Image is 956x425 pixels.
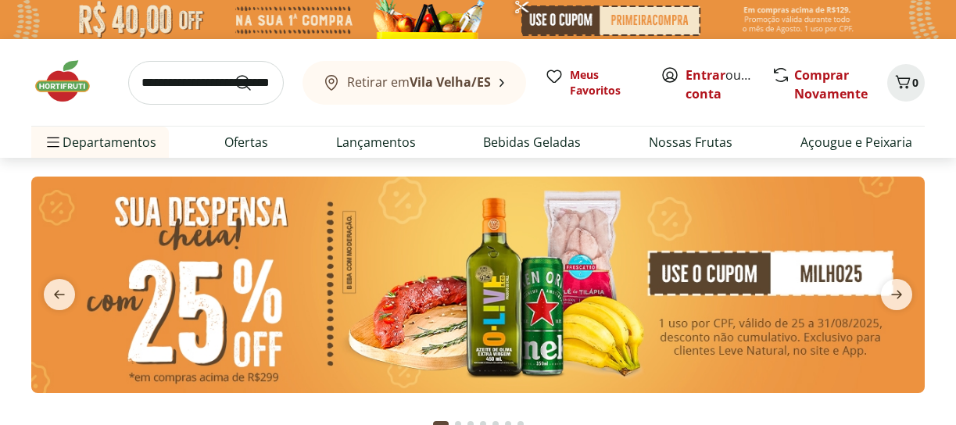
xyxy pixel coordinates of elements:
a: Criar conta [686,66,772,102]
a: Lançamentos [336,133,416,152]
a: Comprar Novamente [794,66,868,102]
span: 0 [912,75,918,90]
button: Submit Search [234,73,271,92]
span: ou [686,66,755,103]
input: search [128,61,284,105]
a: Açougue e Peixaria [800,133,912,152]
span: Departamentos [44,123,156,161]
img: cupom [31,177,925,393]
button: Carrinho [887,64,925,102]
a: Nossas Frutas [649,133,732,152]
a: Entrar [686,66,725,84]
a: Ofertas [224,133,268,152]
button: previous [31,279,88,310]
button: Retirar emVila Velha/ES [303,61,526,105]
span: Meus Favoritos [570,67,642,98]
a: Meus Favoritos [545,67,642,98]
b: Vila Velha/ES [410,73,491,91]
button: next [868,279,925,310]
img: Hortifruti [31,58,109,105]
a: Bebidas Geladas [483,133,581,152]
button: Menu [44,123,63,161]
span: Retirar em [347,75,491,89]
